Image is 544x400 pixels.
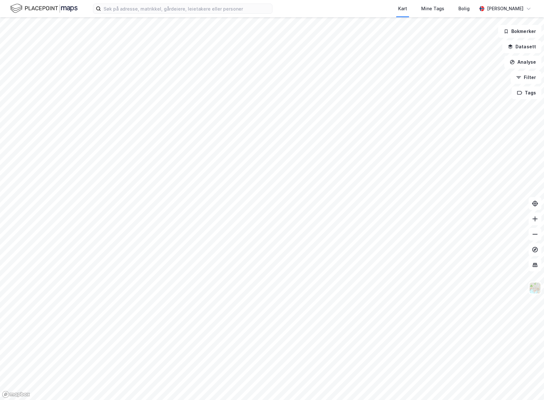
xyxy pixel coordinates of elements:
[487,5,523,12] div: [PERSON_NAME]
[101,4,272,13] input: Søk på adresse, matrikkel, gårdeiere, leietakere eller personer
[504,56,541,68] button: Analyse
[398,5,407,12] div: Kart
[10,3,78,14] img: logo.f888ab2527a4732fd821a326f86c7f29.svg
[512,369,544,400] div: Kontrollprogram for chat
[511,71,541,84] button: Filter
[512,86,541,99] button: Tags
[458,5,470,12] div: Bolig
[512,369,544,400] iframe: Chat Widget
[502,40,541,53] button: Datasett
[529,282,541,294] img: Z
[498,25,541,38] button: Bokmerker
[421,5,444,12] div: Mine Tags
[2,391,30,398] a: Mapbox homepage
